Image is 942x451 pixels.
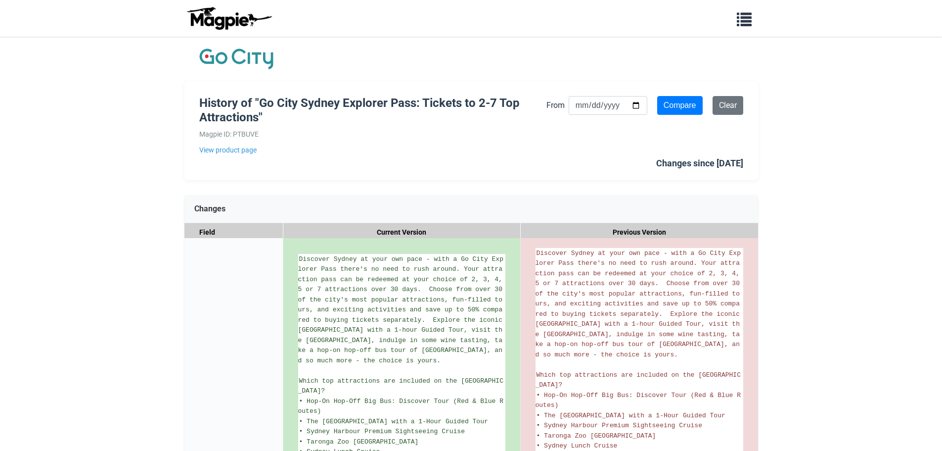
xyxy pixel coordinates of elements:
h1: History of "Go City Sydney Explorer Pass: Tickets to 2-7 Top Attractions" [199,96,546,125]
input: Compare [657,96,703,115]
span: Discover Sydney at your own pace - with a Go City Explorer Pass there's no need to rush around. Y... [298,255,506,364]
span: Discover Sydney at your own pace - with a Go City Explorer Pass there's no need to rush around. Y... [536,250,744,358]
span: • Taronga Zoo [GEOGRAPHIC_DATA] [299,438,419,446]
span: • Sydney Harbour Premium Sightseeing Cruise [299,428,465,435]
a: Clear [713,96,743,115]
img: logo-ab69f6fb50320c5b225c76a69d11143b.png [184,6,273,30]
div: Current Version [283,223,521,242]
div: Previous Version [521,223,758,242]
span: Which top attractions are included on the [GEOGRAPHIC_DATA]? [536,371,741,389]
label: From [546,99,565,112]
span: • Taronga Zoo [GEOGRAPHIC_DATA] [537,432,656,440]
span: Which top attractions are included on the [GEOGRAPHIC_DATA]? [298,377,503,395]
span: • Hop-On Hop-Off Big Bus: Discover Tour (Red & Blue Routes) [536,392,741,409]
span: • The [GEOGRAPHIC_DATA] with a 1-Hour Guided Tour [299,418,488,425]
div: Field [184,223,283,242]
span: • The [GEOGRAPHIC_DATA] with a 1-Hour Guided Tour [537,412,725,419]
span: • Sydney Lunch Cruise [537,442,618,450]
div: Magpie ID: PTBUVE [199,129,546,140]
div: Changes since [DATE] [656,156,743,171]
span: • Sydney Harbour Premium Sightseeing Cruise [537,422,702,429]
img: Company Logo [199,47,273,71]
a: View product page [199,145,546,155]
span: • Hop-On Hop-Off Big Bus: Discover Tour (Red & Blue Routes) [298,398,503,415]
div: Changes [184,195,758,223]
